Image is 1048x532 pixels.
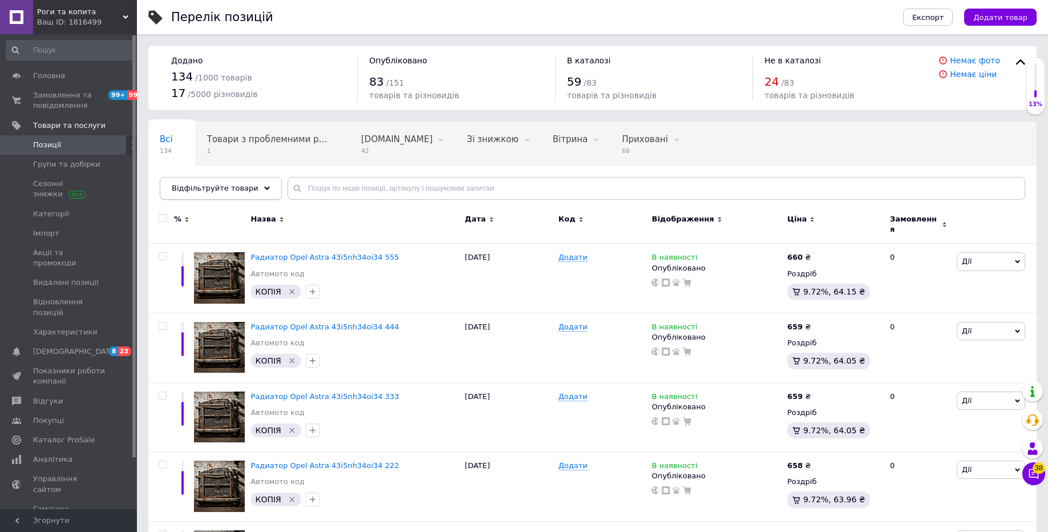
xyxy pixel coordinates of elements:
span: Дії [962,465,972,474]
span: Відфільтруйте товари [172,184,258,192]
span: 9.72%, 64.05 ₴ [803,426,865,435]
span: Товари з проблемними р... [207,134,327,144]
span: Каталог ProSale [33,435,95,445]
span: 66 [622,147,668,155]
button: Додати товар [964,9,1037,26]
b: 660 [787,253,803,261]
b: 659 [787,323,803,331]
span: Акції та промокоди [33,248,106,268]
div: Роздріб [787,269,880,279]
a: Автомото код [250,269,304,279]
a: Немає ціни [950,70,997,79]
input: Пошук по назві позиції, артикулу і пошуковим запитам [288,177,1025,200]
span: Експорт [912,13,944,22]
div: [DATE] [462,313,556,382]
div: [DATE] [462,382,556,452]
div: ₴ [787,461,811,471]
svg: Видалити мітку [288,426,297,435]
span: Додано [171,56,203,65]
span: 42 [361,147,432,155]
span: % [174,214,181,224]
input: Пошук [6,40,135,61]
span: 23 [118,346,131,356]
span: / 151 [386,78,404,87]
span: 24 [764,75,779,88]
span: Відображення [652,214,714,224]
div: 0 [883,452,954,522]
span: В наявності [652,461,697,473]
b: 658 [787,461,803,470]
span: Позиції [33,140,61,150]
span: Додати [559,392,588,401]
div: Ваш ID: 1816499 [37,17,137,27]
span: Всі [160,134,173,144]
div: ₴ [787,252,811,263]
div: 0 [883,313,954,382]
span: 38 [1033,460,1045,471]
span: [DOMAIN_NAME] [361,134,432,144]
span: КОПІЯ [255,287,281,296]
span: 9.72%, 63.96 ₴ [803,495,865,504]
span: Ціна [787,214,807,224]
span: 9.72%, 64.05 ₴ [803,356,865,365]
svg: Видалити мітку [288,356,297,365]
span: Відновлення позицій [33,297,106,317]
span: Додати товар [973,13,1027,22]
a: Автомото код [250,338,304,348]
div: [DATE] [462,452,556,522]
span: [DEMOGRAPHIC_DATA] [33,346,118,357]
span: КОПІЯ [255,426,281,435]
a: Немає фото [950,56,1000,65]
span: Замовлення та повідомлення [33,90,106,111]
img: Радиатор Opel Astra 43i5nh34oi34 333 [194,392,245,442]
img: Радиатор Opel Astra 43i5nh34oi34 444 [194,322,245,373]
button: Експорт [903,9,953,26]
span: Код [559,214,576,224]
span: В каталозі [567,56,611,65]
span: 99+ [127,90,146,100]
div: ₴ [787,392,811,402]
span: Дії [962,396,972,405]
div: Роздріб [787,477,880,487]
span: Покупці [33,416,64,426]
div: 0 [883,382,954,452]
a: Радиатор Opel Astra 43i5nh34oi34 444 [250,323,399,331]
span: Дії [962,327,972,335]
span: 8 [109,346,118,356]
span: Характеристики [33,327,98,337]
span: В наявності [652,253,697,265]
b: 659 [787,392,803,401]
span: 17 [171,86,185,100]
svg: Видалити мітку [288,495,297,504]
span: Не в каталозі [764,56,821,65]
span: Вітрина [553,134,588,144]
span: Додати [559,461,588,470]
span: Відгуки [33,396,63,406]
span: Групи та добірки [33,159,100,170]
span: 134 [160,147,173,155]
span: / 83 [584,78,597,87]
div: Роздріб [787,338,880,348]
span: Додати [559,253,588,262]
div: Опубліковано [652,402,781,412]
span: Товари та послуги [33,120,106,131]
span: В наявності [652,392,697,404]
a: Радиатор Opel Astra 43i5nh34oi34 333 [250,392,399,401]
span: Категорії [33,209,69,219]
span: 134 [171,70,193,83]
a: Радиатор Opel Astra 43i5nh34oi34 555 [250,253,399,261]
span: КОПІЯ [255,356,281,365]
div: 13% [1026,100,1045,108]
span: В наявності [652,323,697,334]
span: Управління сайтом [33,474,106,494]
span: товарів та різновидів [764,91,854,100]
span: Дії [962,257,972,265]
span: Зі знижкою [467,134,518,144]
svg: Видалити мітку [288,287,297,296]
a: Автомото код [250,477,304,487]
span: Імпорт [33,228,59,239]
span: / 1000 товарів [195,73,252,82]
span: 99+ [108,90,127,100]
